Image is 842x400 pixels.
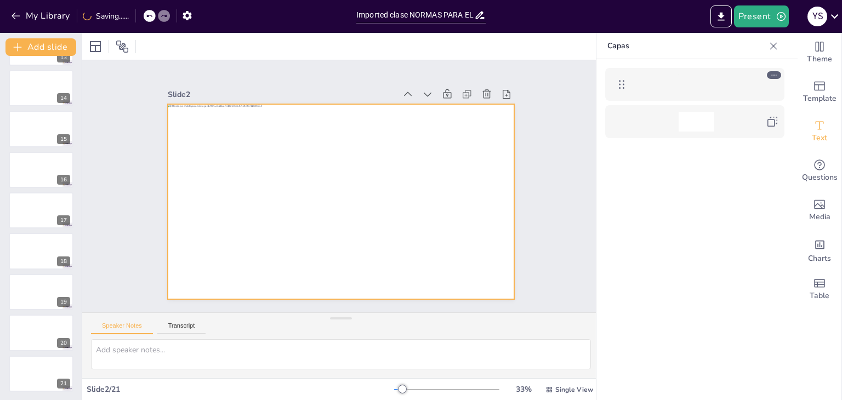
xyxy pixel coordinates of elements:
[802,172,838,184] span: Questions
[810,290,829,302] span: Table
[9,111,73,147] div: 15
[57,53,70,62] div: 13
[57,256,70,266] div: 18
[9,192,73,228] div: 17
[798,72,841,112] div: Add ready made slides
[5,38,76,56] button: Add slide
[807,7,827,26] div: Y S
[798,270,841,309] div: Add a table
[809,211,830,223] span: Media
[57,297,70,307] div: 19
[807,5,827,27] button: Y S
[168,89,396,100] div: Slide 2
[605,68,784,101] div: https://api.sendsteps.com/image/4bf925e34c8eaf1389126bb471247f378dbf4864
[807,53,832,65] span: Theme
[812,132,827,144] span: Text
[57,93,70,103] div: 14
[9,315,73,351] div: 20
[57,215,70,225] div: 17
[87,384,394,395] div: Slide 2 / 21
[57,134,70,144] div: 15
[798,151,841,191] div: Get real-time input from your audience
[9,70,73,106] div: 14
[803,93,837,105] span: Template
[734,5,789,27] button: Present
[57,379,70,388] div: 21
[356,7,474,23] input: Insert title
[798,33,841,72] div: Change the overall theme
[157,322,206,334] button: Transcript
[9,274,73,310] div: 19
[9,356,73,392] div: 21
[510,384,537,395] div: 33 %
[57,175,70,185] div: 16
[87,38,104,55] div: Layout
[798,191,841,230] div: Add images, graphics, shapes or video
[8,7,75,25] button: My Library
[710,5,732,27] button: Export to PowerPoint
[808,253,831,265] span: Charts
[116,40,129,53] span: Position
[9,233,73,269] div: 18
[555,385,593,394] span: Single View
[83,11,129,21] div: Saving......
[91,322,153,334] button: Speaker Notes
[798,230,841,270] div: Add charts and graphs
[798,112,841,151] div: Add text boxes
[57,338,70,348] div: 20
[607,41,629,51] font: Capas
[9,152,73,188] div: 16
